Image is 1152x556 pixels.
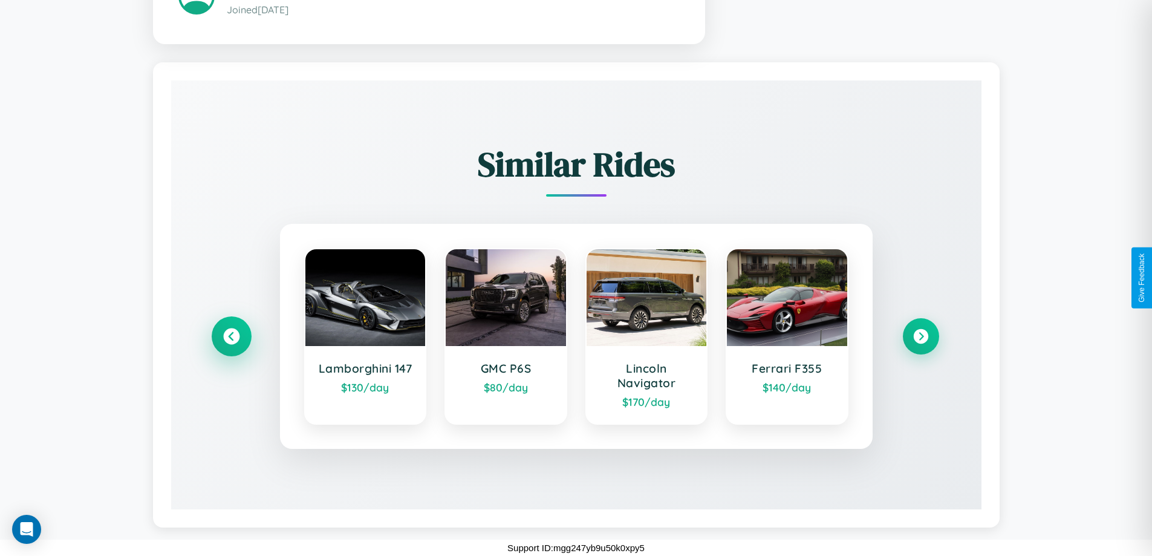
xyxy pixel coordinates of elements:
div: Give Feedback [1137,253,1146,303]
div: $ 130 /day [317,381,414,394]
div: $ 170 /day [599,395,695,408]
div: $ 80 /day [458,381,554,394]
h3: GMC P6S [458,361,554,376]
div: $ 140 /day [739,381,835,394]
h2: Similar Rides [213,141,939,188]
p: Support ID: mgg247yb9u50k0xpy5 [507,540,645,556]
a: Ferrari F355$140/day [726,248,848,425]
div: Open Intercom Messenger [12,515,41,544]
h3: Lincoln Navigator [599,361,695,390]
h3: Ferrari F355 [739,361,835,376]
a: Lamborghini 147$130/day [304,248,427,425]
p: Joined [DATE] [227,1,680,19]
h3: Lamborghini 147 [317,361,414,376]
a: GMC P6S$80/day [444,248,567,425]
a: Lincoln Navigator$170/day [585,248,708,425]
